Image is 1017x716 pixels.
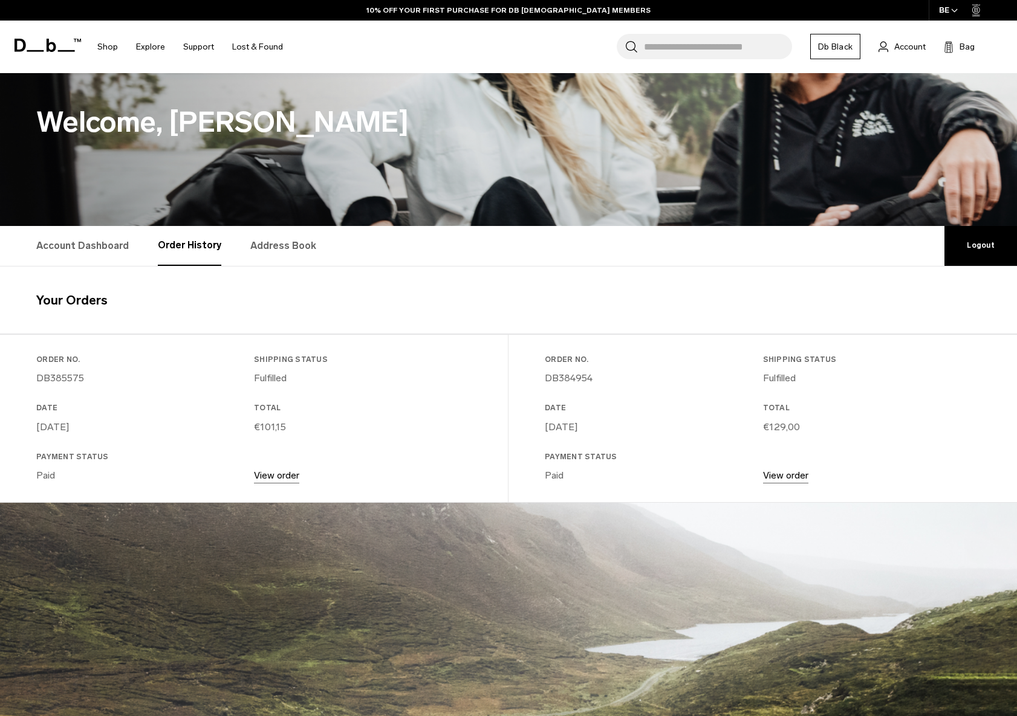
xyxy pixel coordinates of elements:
[254,420,467,434] p: €101,15
[545,372,593,384] a: DB384954
[894,40,926,53] span: Account
[136,25,165,68] a: Explore
[944,39,975,54] button: Bag
[545,402,758,413] h3: Date
[36,226,129,266] a: Account Dashboard
[88,21,292,73] nav: Main Navigation
[254,354,467,365] h3: Shipping Status
[250,226,316,266] a: Address Book
[366,5,651,16] a: 10% OFF YOUR FIRST PURCHASE FOR DB [DEMOGRAPHIC_DATA] MEMBERS
[232,25,283,68] a: Lost & Found
[944,226,1017,266] a: Logout
[960,40,975,53] span: Bag
[158,226,221,266] a: Order History
[254,469,299,481] a: View order
[763,371,976,385] p: Fulfilled
[36,402,249,413] h3: Date
[545,420,758,434] p: [DATE]
[545,468,758,483] p: Paid
[36,451,249,462] h3: Payment Status
[763,402,976,413] h3: Total
[763,354,976,365] h3: Shipping Status
[97,25,118,68] a: Shop
[810,34,860,59] a: Db Black
[36,354,249,365] h3: Order No.
[36,468,249,483] p: Paid
[763,469,808,481] a: View order
[254,371,467,385] p: Fulfilled
[36,291,981,310] h4: Your Orders
[183,25,214,68] a: Support
[254,402,467,413] h3: Total
[879,39,926,54] a: Account
[545,354,758,365] h3: Order No.
[36,420,249,434] p: [DATE]
[36,101,981,144] h1: Welcome, [PERSON_NAME]
[763,420,976,434] p: €129,00
[36,372,84,384] a: DB385575
[545,451,758,462] h3: Payment Status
